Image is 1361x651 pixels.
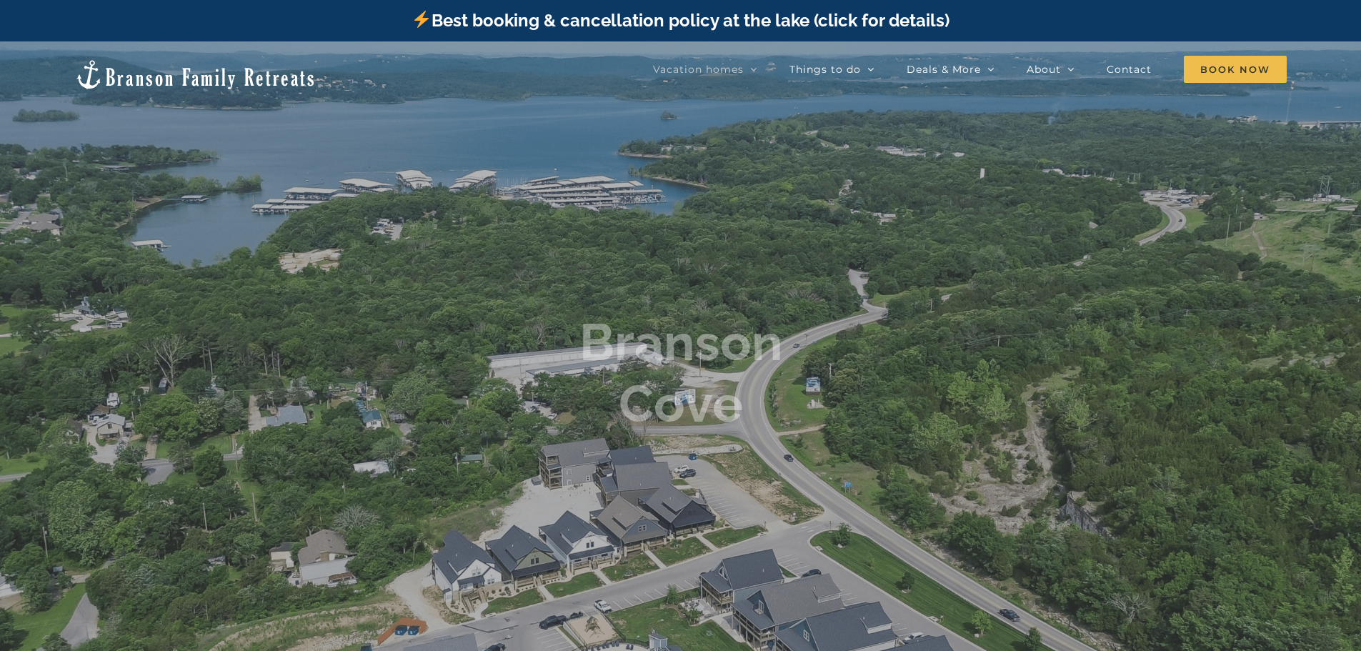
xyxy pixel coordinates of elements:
a: Things to do [789,55,874,84]
a: Deals & More [907,55,994,84]
span: Things to do [789,64,861,74]
a: Vacation homes [653,55,757,84]
img: Branson Family Retreats Logo [74,59,316,91]
b: Branson Cove [579,312,782,434]
a: Contact [1107,55,1152,84]
span: Book Now [1184,56,1287,83]
nav: Main Menu [653,55,1287,84]
span: About [1027,64,1061,74]
a: About [1027,55,1075,84]
img: ⚡️ [413,11,430,28]
span: Deals & More [907,64,981,74]
a: Book Now [1184,55,1287,84]
span: Vacation homes [653,64,744,74]
a: Best booking & cancellation policy at the lake (click for details) [412,10,949,31]
span: Contact [1107,64,1152,74]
